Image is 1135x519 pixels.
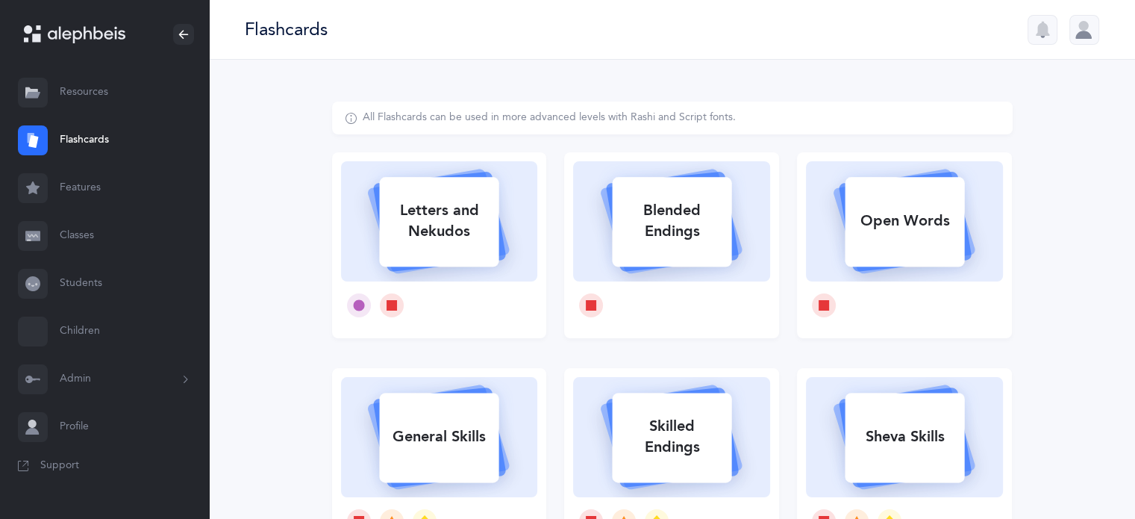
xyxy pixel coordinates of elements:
div: Sheva Skills [845,417,964,456]
div: General Skills [379,417,498,456]
div: Blended Endings [612,191,731,251]
div: Open Words [845,202,964,240]
div: All Flashcards can be used in more advanced levels with Rashi and Script fonts. [363,111,736,125]
div: Flashcards [245,17,328,42]
div: Skilled Endings [612,407,731,467]
span: Support [40,459,79,473]
div: Letters and Nekudos [379,191,498,251]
